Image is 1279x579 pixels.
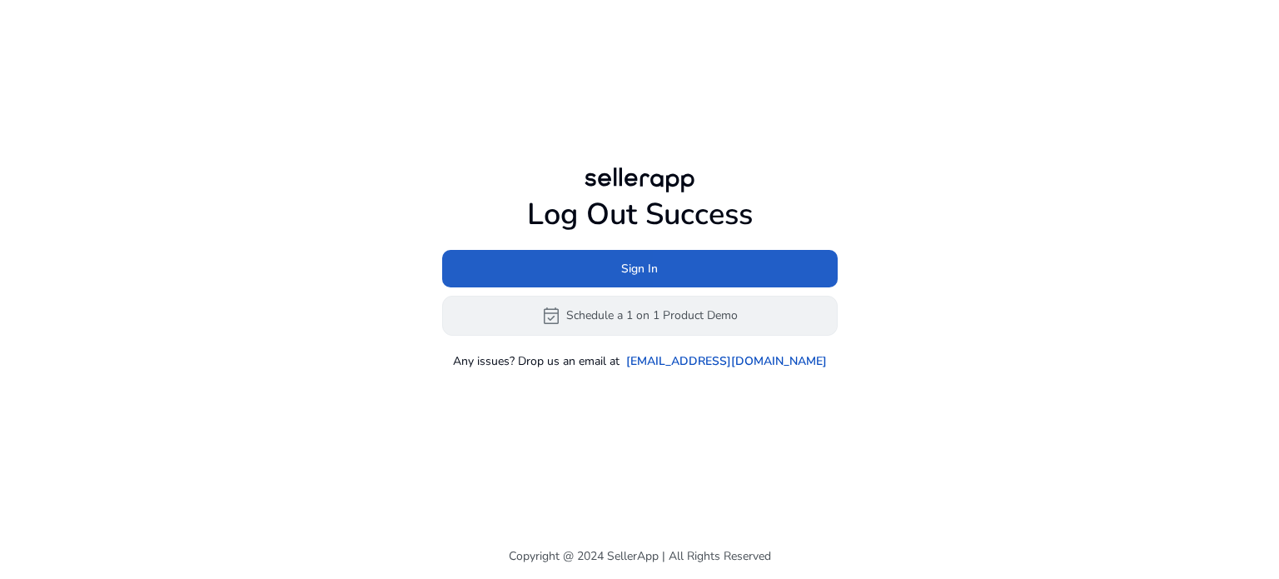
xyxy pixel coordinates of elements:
[541,306,561,326] span: event_available
[626,352,827,370] a: [EMAIL_ADDRESS][DOMAIN_NAME]
[453,352,620,370] p: Any issues? Drop us an email at
[442,197,838,232] h1: Log Out Success
[621,260,658,277] span: Sign In
[442,296,838,336] button: event_availableSchedule a 1 on 1 Product Demo
[442,250,838,287] button: Sign In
